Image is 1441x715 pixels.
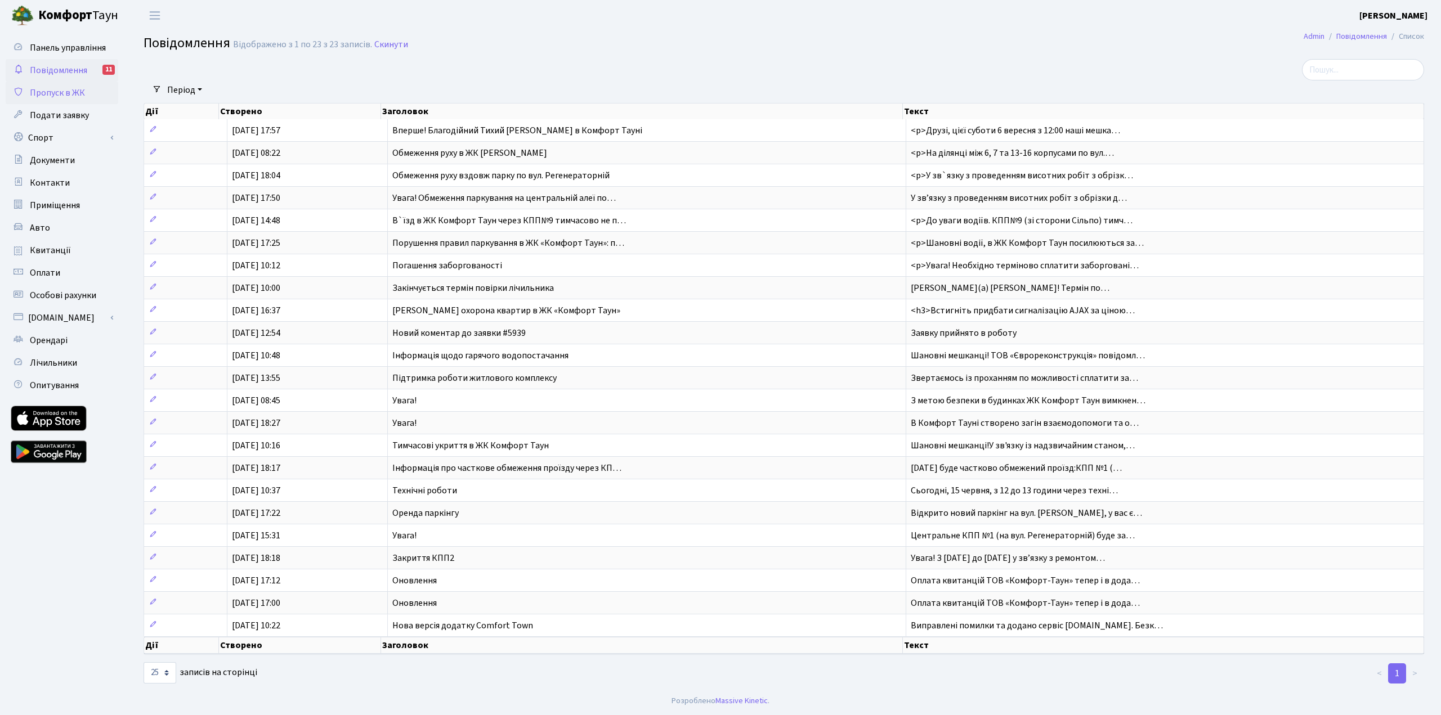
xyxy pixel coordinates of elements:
span: [PERSON_NAME] охорона квартир в ЖК «Комфорт Таун» [392,304,620,317]
span: [DATE] буде частково обмежений проїзд:КПП №1 (… [911,462,1122,474]
span: Заявку прийнято в роботу [911,327,1017,339]
a: Лічильники [6,352,118,374]
span: Орендарі [30,334,68,347]
span: [DATE] 10:22 [232,619,280,632]
span: Оплати [30,267,60,279]
span: [DATE] 18:17 [232,462,280,474]
span: [DATE] 12:54 [232,327,280,339]
span: Закриття КПП2 [392,552,454,564]
div: Розроблено . [672,695,769,707]
span: Подати заявку [30,109,89,122]
a: Пропуск в ЖК [6,82,118,104]
nav: breadcrumb [1287,25,1441,48]
a: Скинути [374,39,408,50]
a: Повідомлення11 [6,59,118,82]
span: Новий коментар до заявки #5939 [392,327,526,339]
span: Панель управління [30,42,106,54]
span: Увага! [392,417,417,429]
span: [DATE] 10:37 [232,484,280,497]
input: Пошук... [1302,59,1424,80]
span: Обмеження руху в ЖК [PERSON_NAME] [392,147,547,159]
span: Сьогодні, 15 червня, з 12 до 13 години через техні… [911,484,1118,497]
span: Опитування [30,379,79,392]
span: <p>У зв`язку з проведенням висотних робіт з обрізк… [911,169,1133,182]
span: Увага! З [DATE] до [DATE] у зв’язку з ремонтом… [911,552,1105,564]
th: Дії [144,637,219,654]
th: Створено [219,637,381,654]
th: Дії [144,104,219,119]
a: Квитанції [6,239,118,262]
span: [DATE] 17:12 [232,574,280,587]
th: Заголовок [381,637,903,654]
a: Спорт [6,127,118,149]
span: <h3>Встигніть придбати сигналізацію AJAX за ціною… [911,304,1135,317]
span: Авто [30,222,50,234]
a: Приміщення [6,194,118,217]
th: Заголовок [381,104,903,119]
label: записів на сторінці [144,662,257,683]
span: [PERSON_NAME](а) [PERSON_NAME]! Термін по… [911,282,1109,294]
span: Увага! [392,529,417,542]
a: Повідомлення [1336,30,1387,42]
span: [DATE] 15:31 [232,529,280,542]
span: В`їзд в ЖК Комфорт Таун через КПП№9 тимчасово не п… [392,214,626,227]
div: Відображено з 1 по 23 з 23 записів. [233,39,372,50]
span: Тимчасові укриття в ЖК Комфорт Таун [392,439,549,452]
b: [PERSON_NAME] [1359,10,1427,22]
span: Квитанції [30,244,71,257]
span: Увага! [392,394,417,407]
span: Оплата квитанцій ТОВ «Комфорт-Таун» тепер і в дода… [911,574,1140,587]
span: [DATE] 18:04 [232,169,280,182]
span: <p>На ділянці між 6, 7 та 13-16 корпусами по вул.… [911,147,1114,159]
span: [DATE] 17:57 [232,124,280,137]
a: Орендарі [6,329,118,352]
span: [DATE] 17:00 [232,597,280,609]
span: [DATE] 10:48 [232,349,280,362]
span: Оплата квитанцій ТОВ «Комфорт-Таун» тепер і в дода… [911,597,1140,609]
span: Нова версія додатку Comfort Town [392,619,533,632]
span: Особові рахунки [30,289,96,302]
span: Закінчується термін повірки лічильника [392,282,554,294]
span: [DATE] 08:45 [232,394,280,407]
span: Відкрито новий паркінг на вул. [PERSON_NAME], у вас є… [911,507,1142,519]
a: Опитування [6,374,118,397]
select: записів на сторінці [144,662,176,683]
span: [DATE] 18:18 [232,552,280,564]
a: Massive Kinetic [715,695,768,707]
b: Комфорт [38,6,92,24]
span: Порушення правил паркування в ЖК «Комфорт Таун»: п… [392,237,624,249]
th: Текст [903,104,1424,119]
span: <p>Друзі, цієї суботи 6 вересня з 12:00 наші мешка… [911,124,1120,137]
span: [DATE] 17:50 [232,192,280,204]
span: <p>Увага! Необхідно терміново сплатити заборговані… [911,259,1139,272]
img: logo.png [11,5,34,27]
span: Інформація про часткове обмеження проїзду через КП… [392,462,621,474]
a: [DOMAIN_NAME] [6,307,118,329]
span: Повідомлення [30,64,87,77]
span: Шановні мешканці!У зв'язку із надзвичайним станом,… [911,439,1135,452]
span: Інформація щодо гарячого водопостачання [392,349,569,362]
span: Контакти [30,177,70,189]
li: Список [1387,30,1424,43]
span: Шановні мешканці! ТОВ «Єврореконструкція» повідомл… [911,349,1145,362]
span: [DATE] 13:55 [232,372,280,384]
a: [PERSON_NAME] [1359,9,1427,23]
span: Вперше! Благодійний Тихий [PERSON_NAME] в Комфорт Тауні [392,124,642,137]
span: Оновлення [392,597,437,609]
a: Admin [1304,30,1324,42]
span: Таун [38,6,118,25]
div: 11 [102,65,115,75]
span: Погашення заборгованості [392,259,502,272]
span: В Комфорт Тауні створено загін взаємодопомоги та о… [911,417,1139,429]
span: Обмеження руху вздовж парку по вул. Регенераторній [392,169,610,182]
span: [DATE] 10:00 [232,282,280,294]
span: [DATE] 18:27 [232,417,280,429]
span: [DATE] 10:12 [232,259,280,272]
button: Переключити навігацію [141,6,169,25]
a: Документи [6,149,118,172]
span: [DATE] 14:48 [232,214,280,227]
a: Оплати [6,262,118,284]
span: Звертаємось із проханням по можливості сплатити за… [911,372,1138,384]
span: [DATE] 10:16 [232,439,280,452]
a: Особові рахунки [6,284,118,307]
